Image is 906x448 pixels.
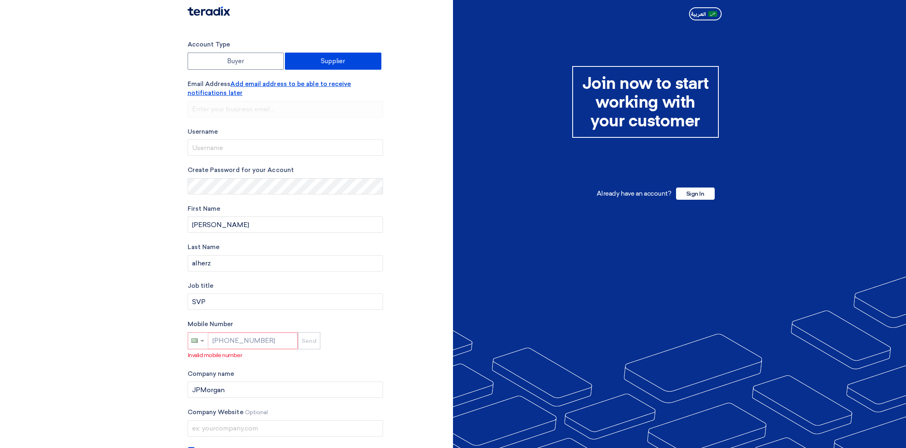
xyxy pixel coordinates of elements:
label: Company name [188,369,383,379]
input: Enter your job title... [188,294,383,310]
label: Mobile Number [188,320,383,329]
label: Job title [188,281,383,291]
input: Enter your business email... [188,101,383,117]
button: العربية [689,7,722,20]
span: Sign In [676,188,715,200]
label: Buyer [188,53,284,70]
span: Optional [245,409,268,415]
input: ex: yourcompany.com [188,420,383,437]
label: Username [188,127,383,137]
label: Create Password for your Account [188,166,383,175]
input: Enter your company name... [188,382,383,398]
img: ar-AR.png [708,11,717,17]
input: Enter your first name... [188,216,383,233]
label: Email Address [188,79,383,98]
label: Supplier [285,53,381,70]
span: Already have an account? [597,190,671,197]
input: Last Name... [188,255,383,271]
span: Add email address to be able to receive notifications later [188,80,351,97]
div: Join now to start working with your customer [572,66,719,138]
p: Invalid mobile number [188,351,383,360]
button: Send [298,332,320,349]
span: العربية [691,11,706,17]
img: Teradix logo [188,7,230,16]
label: Account Type [188,40,383,49]
label: Company Website [188,408,383,417]
label: Last Name [188,243,383,252]
a: Sign In [676,190,715,197]
label: First Name [188,204,383,214]
input: Username [188,139,383,156]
